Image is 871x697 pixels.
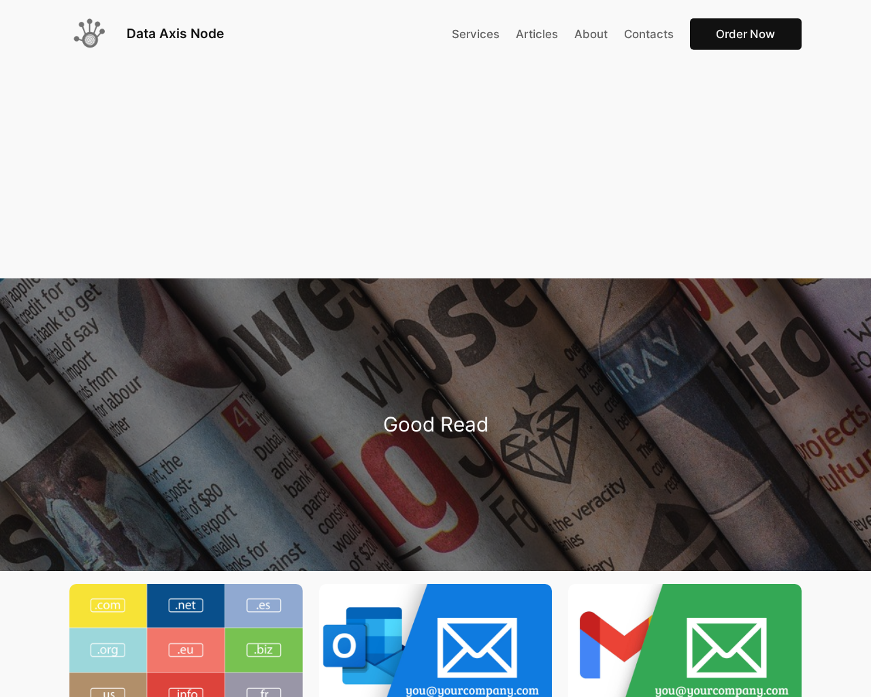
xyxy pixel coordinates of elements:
span: Services [452,27,499,41]
span: About [574,27,608,41]
a: Articles [516,25,558,43]
img: Data Axis Node [69,14,110,54]
a: Order Now [690,18,802,50]
span: Articles [516,27,558,41]
a: Data Axis Node [127,25,224,42]
nav: Main Menu [452,18,802,50]
iframe: Advertisement [27,81,844,272]
span: Contacts [624,27,674,41]
a: About [574,25,608,43]
a: Contacts [624,25,674,43]
p: Good Read [225,409,646,440]
a: Services [452,25,499,43]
